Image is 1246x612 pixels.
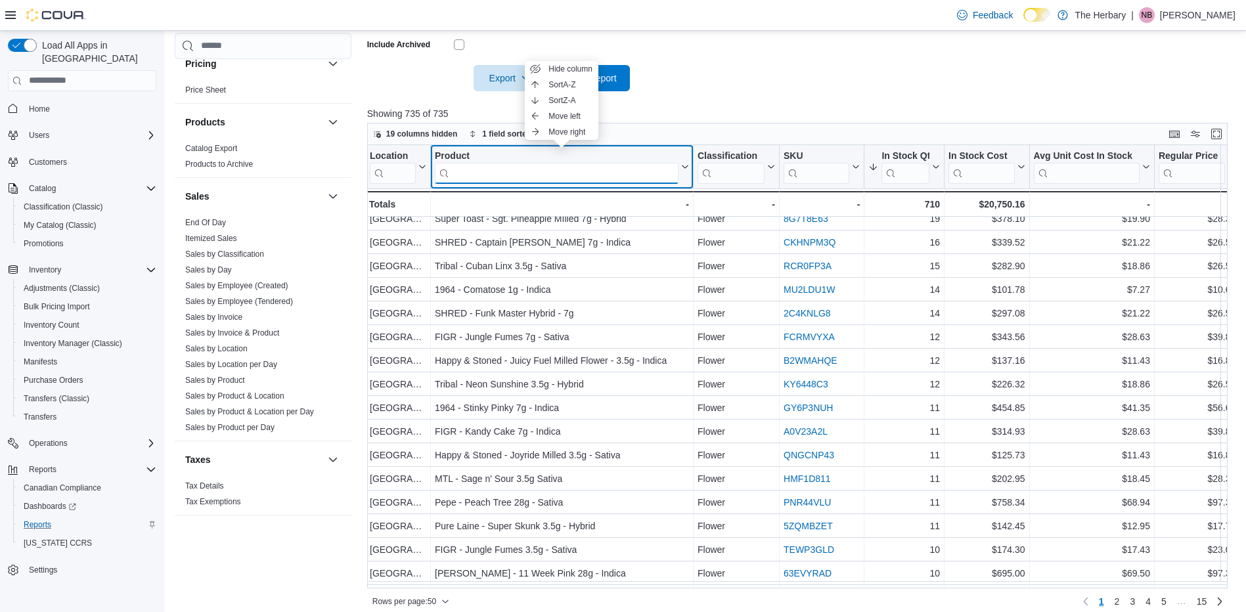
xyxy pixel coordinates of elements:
[185,391,284,401] a: Sales by Product & Location
[325,114,341,130] button: Products
[548,127,585,137] span: Move right
[368,126,463,142] button: 19 columns hidden
[948,196,1025,212] div: $20,750.16
[1139,7,1155,23] div: Nick Brenneman
[24,375,83,385] span: Purchase Orders
[185,360,277,369] a: Sales by Location per Day
[24,483,101,493] span: Canadian Compliance
[185,423,275,432] a: Sales by Product per Day
[18,409,62,425] a: Transfers
[13,371,162,389] button: Purchase Orders
[698,211,775,227] div: Flower
[1033,150,1139,162] div: Avg Unit Cost In Stock
[1159,376,1235,392] div: $26.55
[1159,150,1225,183] div: Regular Price
[784,544,834,555] a: TEWP3GLD
[868,234,940,250] div: 16
[185,453,323,466] button: Taxes
[1159,150,1225,162] div: Regular Price
[698,150,765,162] div: Classification
[1099,595,1104,608] span: 1
[3,460,162,479] button: Reports
[24,262,66,278] button: Inventory
[29,265,61,275] span: Inventory
[481,65,539,91] span: Export
[1159,400,1235,416] div: $56.64
[1033,400,1149,416] div: $41.35
[325,452,341,468] button: Taxes
[13,316,162,334] button: Inventory Count
[3,560,162,579] button: Settings
[24,127,156,143] span: Users
[24,462,62,477] button: Reports
[18,391,156,406] span: Transfers (Classic)
[948,329,1025,345] div: $343.56
[29,565,57,575] span: Settings
[175,82,351,103] div: Pricing
[26,9,85,22] img: Cova
[175,215,351,441] div: Sales
[13,216,162,234] button: My Catalog (Classic)
[13,497,162,515] a: Dashboards
[1033,150,1149,183] button: Avg Unit Cost In Stock
[24,338,122,349] span: Inventory Manager (Classic)
[1131,7,1134,23] p: |
[367,39,430,50] label: Include Archived
[13,279,162,297] button: Adjustments (Classic)
[464,126,537,142] button: 1 field sorted
[1159,150,1235,183] button: Regular Price
[18,498,81,514] a: Dashboards
[13,534,162,552] button: [US_STATE] CCRS
[1075,7,1126,23] p: The Herbary
[784,355,837,366] a: B2WMAHQE
[973,9,1013,22] span: Feedback
[435,329,689,345] div: FIGR - Jungle Fumes 7g - Sativa
[24,501,76,512] span: Dashboards
[13,234,162,253] button: Promotions
[24,357,57,367] span: Manifests
[185,343,248,354] span: Sales by Location
[435,353,689,368] div: Happy & Stoned - Juicy Fuel Milled Flower - 3.5g - Indica
[948,150,1014,183] div: In Stock Cost
[185,190,210,203] h3: Sales
[325,188,341,204] button: Sales
[370,211,426,227] div: [GEOGRAPHIC_DATA]
[370,234,426,250] div: [GEOGRAPHIC_DATA]
[1023,8,1051,22] input: Dark Mode
[784,568,832,579] a: 63EVYRAD
[18,409,156,425] span: Transfers
[185,407,314,416] a: Sales by Product & Location per Day
[784,473,831,484] a: HMF1D811
[1033,305,1149,321] div: $21.22
[185,265,232,275] span: Sales by Day
[3,179,162,198] button: Catalog
[185,313,242,322] a: Sales by Invoice
[13,515,162,534] button: Reports
[370,150,426,183] button: Location
[1130,595,1135,608] span: 3
[24,283,100,294] span: Adjustments (Classic)
[185,234,237,243] a: Itemized Sales
[185,265,232,274] a: Sales by Day
[784,521,833,531] a: 5ZQMBZET
[784,261,832,271] a: RCR0FP3A
[18,498,156,514] span: Dashboards
[3,152,162,171] button: Customers
[185,57,323,70] button: Pricing
[435,400,689,416] div: 1964 - Stinky Pinky 7g - Indica
[18,480,106,496] a: Canadian Compliance
[784,426,828,437] a: A0V23A2L
[784,450,834,460] a: QNGCNP43
[1156,591,1172,612] a: Page 5 of 15
[24,561,156,578] span: Settings
[185,359,277,370] span: Sales by Location per Day
[18,372,89,388] a: Purchase Orders
[370,150,416,162] div: Location
[784,284,835,295] a: MU2LDU1W
[386,129,458,139] span: 19 columns hidden
[29,157,67,167] span: Customers
[18,535,97,551] a: [US_STATE] CCRS
[18,317,156,333] span: Inventory Count
[185,217,226,228] span: End Of Day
